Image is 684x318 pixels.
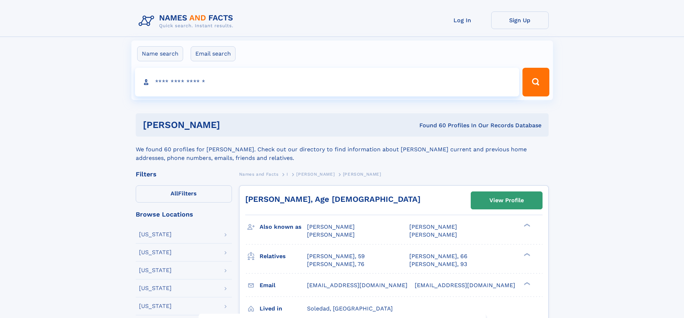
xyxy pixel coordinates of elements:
[139,267,172,273] div: [US_STATE]
[491,11,549,29] a: Sign Up
[260,250,307,262] h3: Relatives
[296,172,335,177] span: [PERSON_NAME]
[409,231,457,238] span: [PERSON_NAME]
[343,172,381,177] span: [PERSON_NAME]
[307,252,365,260] a: [PERSON_NAME], 59
[136,185,232,203] label: Filters
[409,260,467,268] a: [PERSON_NAME], 93
[136,211,232,218] div: Browse Locations
[260,221,307,233] h3: Also known as
[409,223,457,230] span: [PERSON_NAME]
[171,190,178,197] span: All
[307,260,364,268] a: [PERSON_NAME], 76
[287,172,288,177] span: I
[522,223,531,228] div: ❯
[307,231,355,238] span: [PERSON_NAME]
[139,250,172,255] div: [US_STATE]
[137,46,183,61] label: Name search
[522,252,531,257] div: ❯
[471,192,542,209] a: View Profile
[320,122,541,129] div: Found 60 Profiles In Our Records Database
[136,171,232,177] div: Filters
[136,11,239,31] img: Logo Names and Facts
[434,11,491,29] a: Log In
[135,68,520,96] input: search input
[239,170,279,179] a: Names and Facts
[139,303,172,309] div: [US_STATE]
[191,46,236,61] label: Email search
[522,281,531,286] div: ❯
[522,68,549,96] button: Search Button
[409,252,467,260] a: [PERSON_NAME], 66
[139,285,172,291] div: [US_STATE]
[296,170,335,179] a: [PERSON_NAME]
[307,223,355,230] span: [PERSON_NAME]
[143,120,320,129] h1: [PERSON_NAME]
[287,170,288,179] a: I
[260,303,307,315] h3: Lived in
[260,279,307,291] h3: Email
[136,137,549,162] div: We found 60 profiles for [PERSON_NAME]. Check out our directory to find information about [PERSON...
[139,232,172,237] div: [US_STATE]
[245,195,420,204] a: [PERSON_NAME], Age [DEMOGRAPHIC_DATA]
[489,192,524,209] div: View Profile
[415,282,515,289] span: [EMAIL_ADDRESS][DOMAIN_NAME]
[307,305,393,312] span: Soledad, [GEOGRAPHIC_DATA]
[307,282,408,289] span: [EMAIL_ADDRESS][DOMAIN_NAME]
